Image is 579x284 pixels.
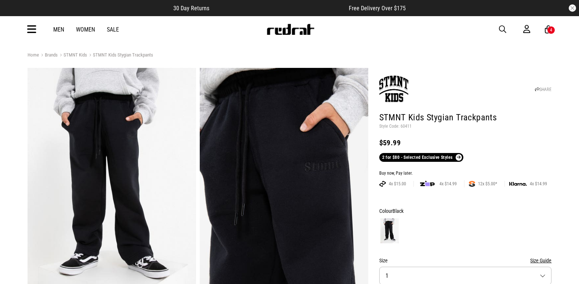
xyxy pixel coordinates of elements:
div: 4 [550,28,552,33]
a: Women [76,26,95,33]
div: Buy now, Pay later. [379,171,552,176]
img: SPLITPAY [469,181,475,187]
span: Free Delivery Over $175 [349,5,406,12]
img: KLARNA [509,182,527,186]
a: Brands [39,52,58,59]
p: Style Code: 60411 [379,124,552,130]
a: Sale [107,26,119,33]
img: AFTERPAY [379,181,386,187]
span: Black [392,208,404,214]
button: Size Guide [530,256,551,265]
a: STMNT Kids Stygian Trackpants [87,52,153,59]
iframe: Customer reviews powered by Trustpilot [224,4,334,12]
img: STMNT Kids [379,74,409,103]
span: 4x $14.99 [437,181,460,187]
img: zip [420,180,435,187]
a: 2 for $80 - Selected Exclusive Styles [379,153,463,162]
span: 4x $15.00 [386,181,409,187]
img: Redrat logo [266,24,315,35]
h1: STMNT Kids Stygian Trackpants [379,112,552,124]
img: Black [380,218,399,243]
a: 4 [545,26,552,33]
span: 4x $14.99 [527,181,550,187]
a: Men [53,26,64,33]
span: 1 [386,272,388,279]
span: 30 Day Returns [173,5,209,12]
span: 12x $5.00* [475,181,500,187]
div: Colour [379,207,552,215]
a: STMNT Kids [58,52,87,59]
a: Home [28,52,39,58]
div: Size [379,256,552,265]
a: SHARE [535,87,551,92]
div: $59.99 [379,138,552,147]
